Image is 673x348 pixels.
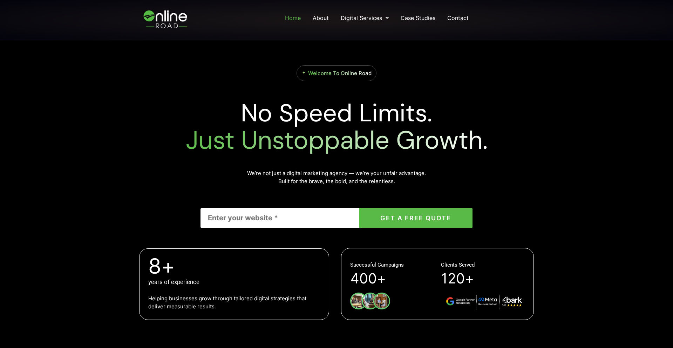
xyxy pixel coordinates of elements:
span: Welcome To Online Road [308,70,372,76]
p: Successful Campaigns [350,261,404,269]
span: Just Unstoppable Growth. [186,124,488,156]
span: 8 [148,255,161,276]
a: About [312,12,329,24]
h5: years of experience [148,279,320,285]
p: Clients Served [441,261,475,269]
p: Helping businesses grow through tailored digital strategies that deliver measurable results. [148,294,320,310]
form: Contact form [200,208,472,228]
span: + [161,255,320,276]
span: + [377,272,386,286]
p: We’re not just a digital marketing agency — we’re your unfair advantage. Built for the brave, the... [200,169,472,186]
span: + [465,272,474,286]
h2: No Speed Limits. [137,100,536,154]
button: GET A FREE QUOTE [359,208,473,228]
a: Contact [447,12,469,24]
a: Case Studies [400,12,436,24]
a: Home [284,12,301,24]
span: 120 [441,272,465,286]
a: Digital Services [340,12,389,24]
input: Enter your website * [200,208,359,228]
span: 400 [350,272,377,286]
